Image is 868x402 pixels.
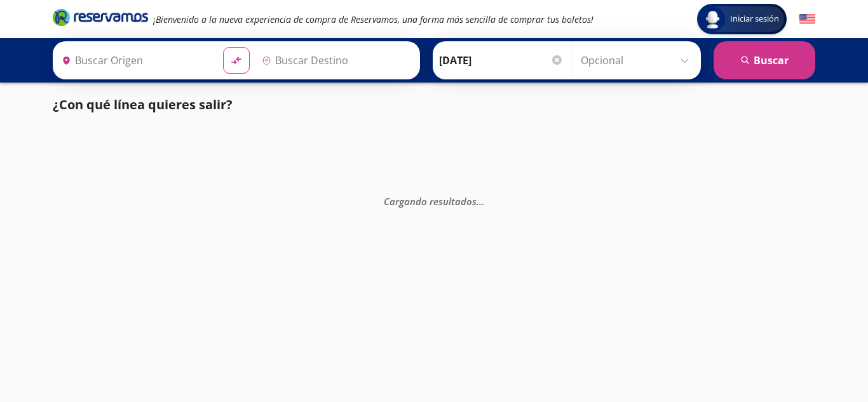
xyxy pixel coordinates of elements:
input: Buscar Origen [57,44,213,76]
span: . [482,194,484,207]
em: Cargando resultados [384,194,484,207]
button: Buscar [714,41,815,79]
span: . [479,194,482,207]
input: Buscar Destino [257,44,413,76]
p: ¿Con qué línea quieres salir? [53,95,233,114]
span: . [477,194,479,207]
i: Brand Logo [53,8,148,27]
em: ¡Bienvenido a la nueva experiencia de compra de Reservamos, una forma más sencilla de comprar tus... [153,13,593,25]
span: Iniciar sesión [725,13,784,25]
a: Brand Logo [53,8,148,30]
button: English [799,11,815,27]
input: Elegir Fecha [439,44,564,76]
input: Opcional [581,44,695,76]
